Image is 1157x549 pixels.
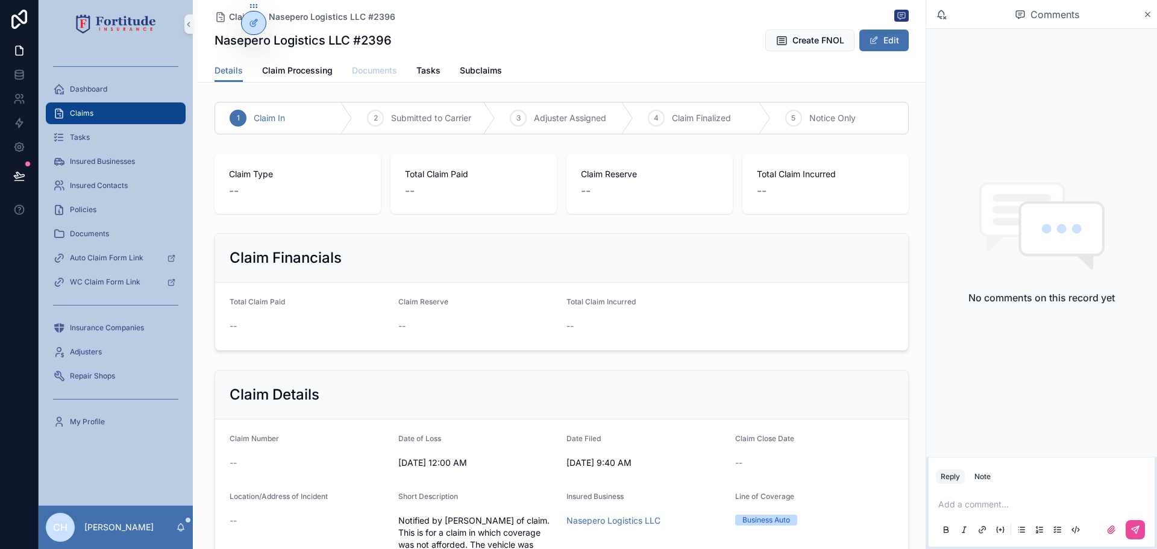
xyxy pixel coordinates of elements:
[974,472,991,482] div: Note
[230,297,285,306] span: Total Claim Paid
[215,64,243,77] span: Details
[46,175,186,196] a: Insured Contacts
[416,64,441,77] span: Tasks
[70,133,90,142] span: Tasks
[352,60,397,84] a: Documents
[566,515,660,527] a: Nasepero Logistics LLC
[757,168,894,180] span: Total Claim Incurred
[970,469,996,484] button: Note
[460,60,502,84] a: Subclaims
[84,521,154,533] p: [PERSON_NAME]
[70,229,109,239] span: Documents
[398,297,448,306] span: Claim Reserve
[792,34,844,46] span: Create FNOL
[230,320,237,332] span: --
[566,434,601,443] span: Date Filed
[352,64,397,77] span: Documents
[269,11,395,23] a: Nasepero Logistics LLC #2396
[230,385,319,404] h2: Claim Details
[229,168,366,180] span: Claim Type
[230,434,279,443] span: Claim Number
[53,520,67,535] span: CH
[230,515,237,527] span: --
[237,113,240,123] span: 1
[215,11,257,23] a: Claims
[215,60,243,83] a: Details
[374,113,378,123] span: 2
[70,181,128,190] span: Insured Contacts
[416,60,441,84] a: Tasks
[70,253,143,263] span: Auto Claim Form Link
[46,127,186,148] a: Tasks
[398,492,458,501] span: Short Description
[46,78,186,100] a: Dashboard
[46,365,186,387] a: Repair Shops
[765,30,854,51] button: Create FNOL
[46,317,186,339] a: Insurance Companies
[254,112,285,124] span: Claim In
[735,434,794,443] span: Claim Close Date
[735,457,742,469] span: --
[46,247,186,269] a: Auto Claim Form Link
[791,113,795,123] span: 5
[534,112,606,124] span: Adjuster Assigned
[936,469,965,484] button: Reply
[70,157,135,166] span: Insured Businesses
[566,320,574,332] span: --
[215,32,392,49] h1: Nasepero Logistics LLC #2396
[46,341,186,363] a: Adjusters
[859,30,909,51] button: Edit
[581,183,591,199] span: --
[516,113,521,123] span: 3
[398,457,557,469] span: [DATE] 12:00 AM
[70,371,115,381] span: Repair Shops
[70,277,140,287] span: WC Claim Form Link
[460,64,502,77] span: Subclaims
[76,14,156,34] img: App logo
[398,320,406,332] span: --
[566,297,636,306] span: Total Claim Incurred
[566,492,624,501] span: Insured Business
[70,84,107,94] span: Dashboard
[70,347,102,357] span: Adjusters
[46,102,186,124] a: Claims
[405,168,542,180] span: Total Claim Paid
[581,168,718,180] span: Claim Reserve
[1030,7,1079,22] span: Comments
[398,434,441,443] span: Date of Loss
[230,248,342,268] h2: Claim Financials
[809,112,856,124] span: Notice Only
[70,205,96,215] span: Policies
[230,457,237,469] span: --
[46,223,186,245] a: Documents
[230,492,328,501] span: Location/Address of Incident
[70,323,144,333] span: Insurance Companies
[39,48,193,448] div: scrollable content
[742,515,790,525] div: Business Auto
[405,183,415,199] span: --
[566,457,726,469] span: [DATE] 9:40 AM
[968,290,1115,305] h2: No comments on this record yet
[70,417,105,427] span: My Profile
[46,151,186,172] a: Insured Businesses
[229,183,239,199] span: --
[262,64,333,77] span: Claim Processing
[391,112,471,124] span: Submitted to Carrier
[46,199,186,221] a: Policies
[46,271,186,293] a: WC Claim Form Link
[229,11,257,23] span: Claims
[46,411,186,433] a: My Profile
[654,113,659,123] span: 4
[735,492,794,501] span: Line of Coverage
[757,183,767,199] span: --
[262,60,333,84] a: Claim Processing
[672,112,731,124] span: Claim Finalized
[70,108,93,118] span: Claims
